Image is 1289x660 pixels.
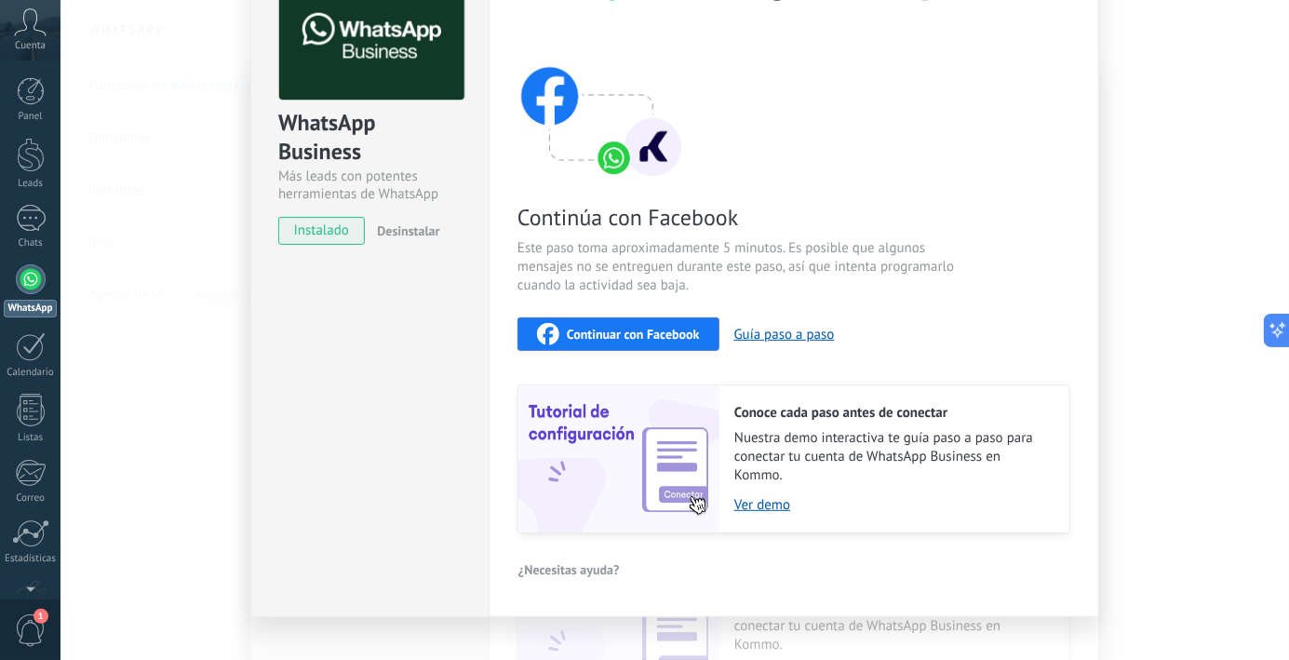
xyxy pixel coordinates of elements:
[734,496,1051,514] a: Ver demo
[278,108,462,168] div: WhatsApp Business
[278,168,462,203] div: Más leads con potentes herramientas de WhatsApp
[517,31,685,180] img: connect with facebook
[517,317,719,351] button: Continuar con Facebook
[4,237,58,249] div: Chats
[517,203,960,232] span: Continúa con Facebook
[517,239,960,295] span: Este paso toma aproximadamente 5 minutos. Es posible que algunos mensajes no se entreguen durante...
[4,432,58,444] div: Listas
[4,178,58,190] div: Leads
[567,328,700,341] span: Continuar con Facebook
[279,217,364,245] span: instalado
[4,553,58,565] div: Estadísticas
[369,217,439,245] button: Desinstalar
[4,492,58,505] div: Correo
[517,556,621,584] button: ¿Necesitas ayuda?
[518,563,620,576] span: ¿Necesitas ayuda?
[734,429,1051,485] span: Nuestra demo interactiva te guía paso a paso para conectar tu cuenta de WhatsApp Business en Kommo.
[4,367,58,379] div: Calendario
[734,404,1051,422] h2: Conoce cada paso antes de conectar
[4,300,57,317] div: WhatsApp
[15,40,46,52] span: Cuenta
[734,326,835,343] button: Guía paso a paso
[4,111,58,123] div: Panel
[377,222,439,239] span: Desinstalar
[34,609,48,624] span: 1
